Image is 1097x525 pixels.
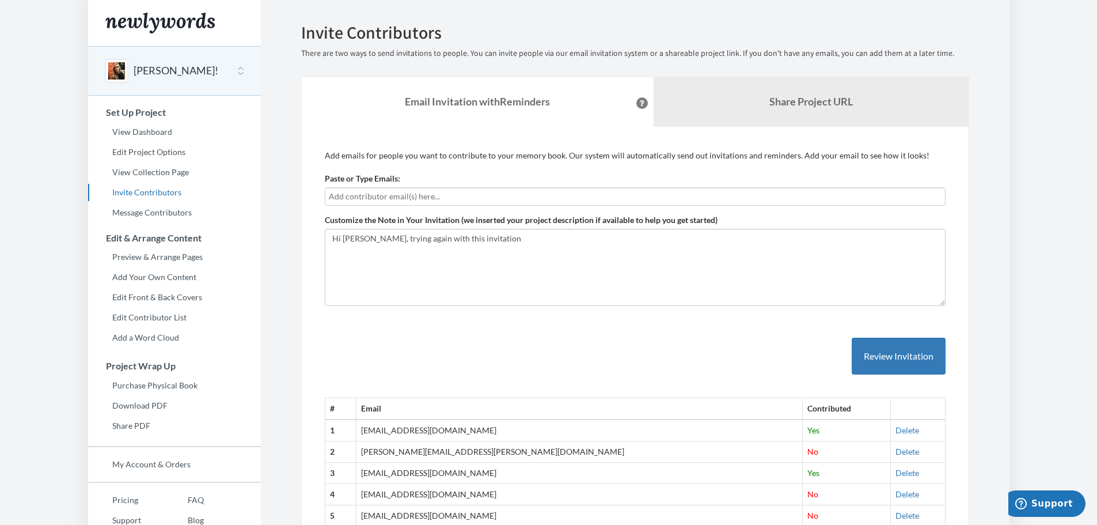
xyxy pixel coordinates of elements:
span: No [807,447,818,456]
th: Email [356,398,803,420]
strong: Email Invitation with Reminders [405,95,550,108]
a: My Account & Orders [88,456,261,473]
a: View Collection Page [88,164,261,181]
td: [PERSON_NAME][EMAIL_ADDRESS][PERSON_NAME][DOMAIN_NAME] [356,441,803,463]
a: Download PDF [88,397,261,414]
span: Yes [807,468,819,478]
a: Delete [895,468,919,478]
th: 1 [325,420,356,441]
label: Paste or Type Emails: [325,173,400,184]
img: Newlywords logo [105,13,215,33]
h3: Project Wrap Up [89,361,261,371]
span: No [807,511,818,520]
a: Delete [895,489,919,499]
th: 3 [325,463,356,484]
span: No [807,489,818,499]
td: [EMAIL_ADDRESS][DOMAIN_NAME] [356,484,803,505]
a: Add Your Own Content [88,269,261,286]
a: Delete [895,425,919,435]
p: Add emails for people you want to contribute to your memory book. Our system will automatically s... [325,150,946,161]
h3: Edit & Arrange Content [89,233,261,243]
a: Edit Front & Back Covers [88,289,261,306]
td: [EMAIL_ADDRESS][DOMAIN_NAME] [356,463,803,484]
a: FAQ [164,492,204,509]
th: 2 [325,441,356,463]
button: Review Invitation [852,338,946,375]
a: Preview & Arrange Pages [88,248,261,266]
th: 4 [325,484,356,505]
label: Customize the Note in Your Invitation (we inserted your project description if available to help ... [325,214,718,226]
a: Edit Project Options [88,143,261,161]
b: Share Project URL [769,95,853,108]
textarea: Hey guys, At the risk of severe marital strife once [PERSON_NAME] realizes she might be made the ... [325,229,946,306]
h2: Invite Contributors [301,23,969,42]
p: There are two ways to send invitations to people. You can invite people via our email invitation ... [301,48,969,59]
a: Message Contributors [88,204,261,221]
input: Add contributor email(s) here... [329,190,942,203]
a: Delete [895,447,919,456]
a: Delete [895,511,919,520]
a: Share PDF [88,417,261,435]
th: Contributed [803,398,890,420]
a: Edit Contributor List [88,309,261,326]
span: Yes [807,425,819,435]
a: Purchase Physical Book [88,377,261,394]
a: View Dashboard [88,123,261,141]
iframe: Opens a widget where you can chat to one of our agents [1008,490,1085,519]
h3: Set Up Project [89,107,261,118]
a: Invite Contributors [88,184,261,201]
button: [PERSON_NAME]! [134,63,218,78]
td: [EMAIL_ADDRESS][DOMAIN_NAME] [356,420,803,441]
a: Pricing [88,492,164,509]
th: # [325,398,356,420]
a: Add a Word Cloud [88,329,261,346]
